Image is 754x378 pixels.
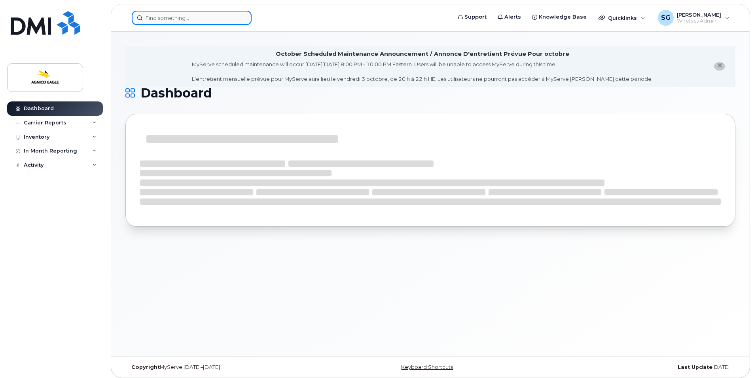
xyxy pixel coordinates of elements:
div: [DATE] [532,364,735,370]
div: MyServe scheduled maintenance will occur [DATE][DATE] 8:00 PM - 10:00 PM Eastern. Users will be u... [192,61,653,83]
div: MyServe [DATE]–[DATE] [125,364,329,370]
div: October Scheduled Maintenance Announcement / Annonce D'entretient Prévue Pour octobre [276,50,569,58]
strong: Last Update [678,364,712,370]
button: close notification [714,62,725,71]
span: Dashboard [140,87,212,99]
a: Keyboard Shortcuts [401,364,453,370]
strong: Copyright [131,364,160,370]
